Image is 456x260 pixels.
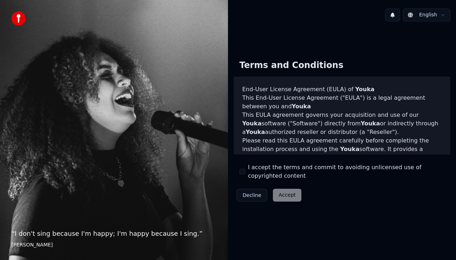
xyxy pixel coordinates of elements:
button: Decline [237,189,267,202]
span: Youka [246,129,265,135]
h3: End-User License Agreement (EULA) of [242,85,442,94]
p: This End-User License Agreement ("EULA") is a legal agreement between you and [242,94,442,111]
label: I accept the terms and commit to avoiding unlicensed use of copyrighted content [248,163,445,180]
div: Terms and Conditions [234,54,349,77]
span: Youka [293,154,312,161]
span: Youka [242,120,261,127]
span: Youka [361,120,380,127]
footer: [PERSON_NAME] [11,241,217,249]
p: Please read this EULA agreement carefully before completing the installation process and using th... [242,136,442,171]
span: Youka [355,86,374,93]
img: youka [11,11,26,26]
span: Youka [340,146,359,152]
span: Youka [292,103,311,110]
p: This EULA agreement governs your acquisition and use of our software ("Software") directly from o... [242,111,442,136]
p: “ I don't sing because I'm happy; I'm happy because I sing. ” [11,229,217,239]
